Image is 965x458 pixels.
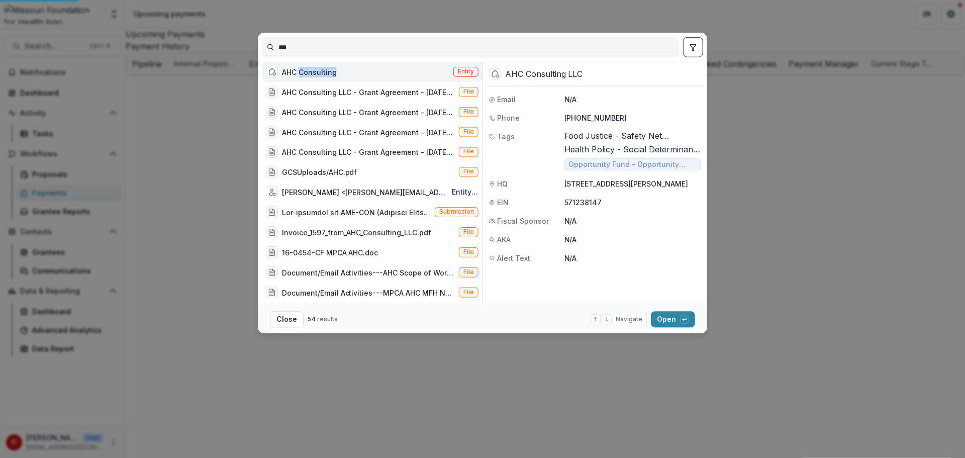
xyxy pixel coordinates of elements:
span: File [463,128,474,135]
div: Document/Email Activities---MPCA AHC MFH Narrative.docx [282,287,455,298]
span: File [463,289,474,296]
p: N/A [564,253,701,263]
span: Entity [458,68,474,75]
div: GCSUploads/AHC.pdf [282,167,357,177]
div: AHC Consulting LLC [505,68,583,80]
span: Opportunity Fund - Opportunity Fund - Grants/Contracts [568,160,696,169]
span: Navigate [616,315,642,324]
div: AHC Consulting LLC - Grant Agreement - [DATE].pdf [282,147,455,157]
span: File [463,168,474,175]
button: Close [270,311,304,327]
div: AHC Consulting LLC - Grant Agreement - [DATE].pdf [282,107,455,117]
span: File [463,148,474,155]
p: [STREET_ADDRESS][PERSON_NAME] [564,178,701,189]
span: File [463,248,474,255]
span: Entity user [452,188,478,197]
p: N/A [564,234,701,245]
p: 571238147 [564,197,701,208]
span: Submission [439,208,474,215]
div: [PERSON_NAME] <[PERSON_NAME][EMAIL_ADDRESS][DOMAIN_NAME]> [282,187,448,197]
span: HQ [497,178,508,189]
span: Tags [497,131,515,142]
button: Open [651,311,695,327]
button: toggle filters [683,37,703,57]
div: 16-0454-CF MPCA AHC.doc [282,247,378,257]
span: File [463,268,474,276]
span: File [463,88,474,95]
span: Health Policy - Social Determinants of Health [564,145,701,154]
span: 54 [308,315,316,323]
span: AKA [497,234,511,245]
span: results [317,315,338,323]
span: Phone [497,113,520,123]
span: EIN [497,197,509,208]
p: N/A [564,216,701,226]
span: Alert Text [497,253,530,263]
span: Fiscal Sponsor [497,216,549,226]
div: Lor-ipsumdol sit AME-CON (Adipisci Elitsed Doei Temporincid (UTLA) etd mag aliquaenimadm veniamqu... [282,207,431,217]
p: [PHONE_NUMBER] [564,113,701,123]
div: AHC Consulting [282,66,337,77]
span: File [463,108,474,115]
div: Invoice_1597_from_AHC_Consulting_LLC.pdf [282,227,431,237]
span: File [463,228,474,235]
span: Food Justice - Safety Net Subsystem [564,131,701,141]
div: AHC Consulting LLC - Grant Agreement - [DATE].pdf [282,86,455,97]
p: N/A [564,95,701,105]
div: AHC Consulting LLC - Grant Agreement - [DATE].pdf [282,127,455,137]
div: Document/Email Activities---AHC Scope of Work_Starling Advisors.pdf [282,267,455,278]
span: Email [497,95,516,105]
